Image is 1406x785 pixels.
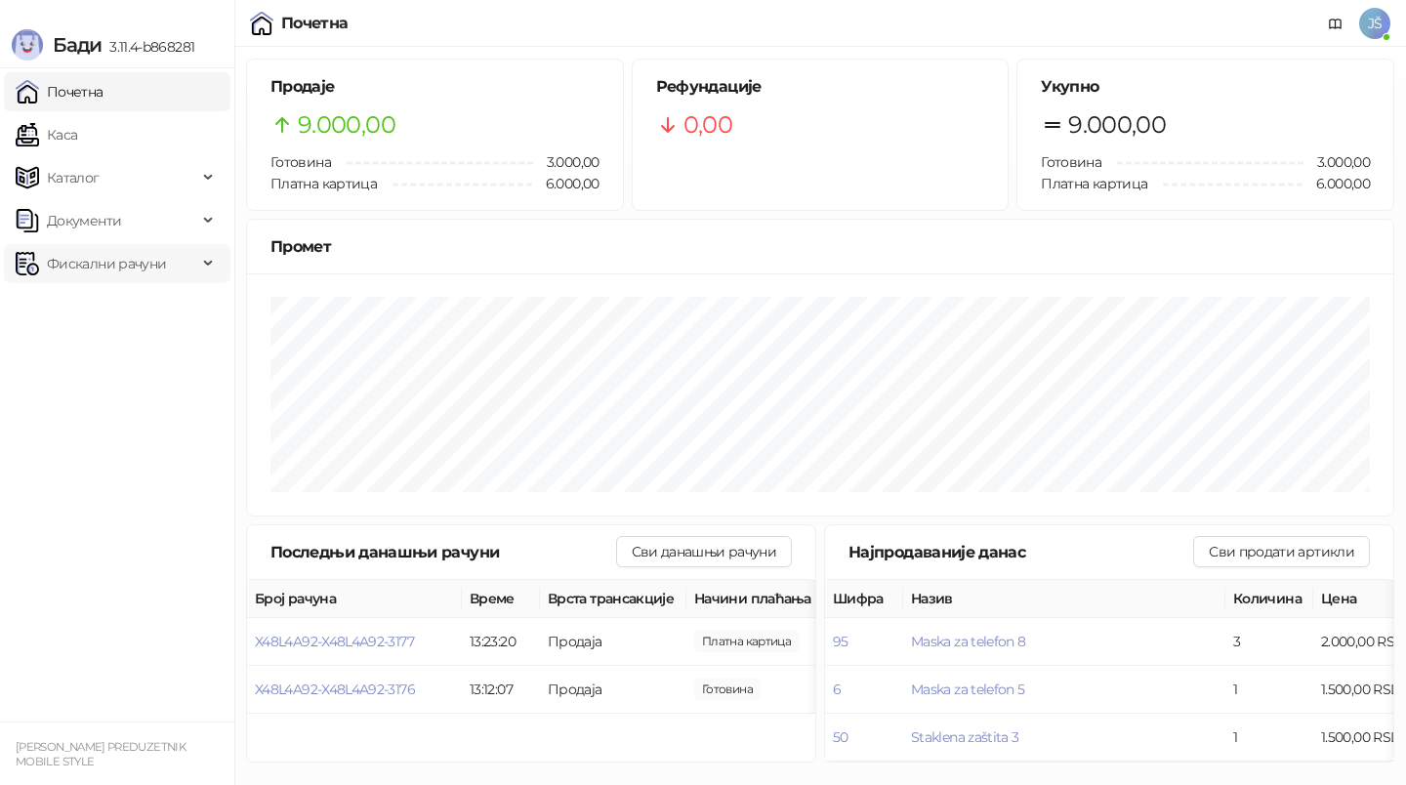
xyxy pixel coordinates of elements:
span: JŠ [1359,8,1390,39]
button: Maska za telefon 5 [911,681,1024,698]
button: X48L4A92-X48L4A92-3176 [255,681,415,698]
button: 50 [833,728,848,746]
button: X48L4A92-X48L4A92-3177 [255,633,414,650]
div: Промет [270,234,1370,259]
th: Време [462,580,540,618]
td: 1 [1225,666,1313,714]
span: 3.000,00 [694,679,761,700]
div: Последњи данашњи рачуни [270,540,616,564]
button: Сви продати артикли [1193,536,1370,567]
span: Документи [47,201,121,240]
th: Врста трансакције [540,580,686,618]
h5: Продаје [270,75,600,99]
a: Почетна [16,72,103,111]
th: Начини плаћања [686,580,882,618]
span: 9.000,00 [1068,106,1166,144]
div: Најпродаваније данас [848,540,1193,564]
span: Бади [53,33,102,57]
span: 9.000,00 [298,106,395,144]
td: Продаја [540,666,686,714]
img: Logo [12,29,43,61]
h5: Укупно [1041,75,1370,99]
th: Број рачуна [247,580,462,618]
th: Количина [1225,580,1313,618]
a: Документација [1320,8,1351,39]
span: Готовина [1041,153,1101,171]
span: 6.000,00 [532,173,600,194]
span: 3.11.4-b868281 [102,38,194,56]
span: Каталог [47,158,100,197]
span: 3.000,00 [533,151,600,173]
button: Staklena zaštita 3 [911,728,1018,746]
th: Шифра [825,580,903,618]
h5: Рефундације [656,75,985,99]
span: Фискални рачуни [47,244,166,283]
td: 13:12:07 [462,666,540,714]
a: Каса [16,115,77,154]
button: 6 [833,681,841,698]
span: 6.000,00 [1303,173,1370,194]
span: Готовина [270,153,331,171]
button: Maska za telefon 8 [911,633,1025,650]
th: Назив [903,580,1225,618]
div: Почетна [281,16,349,31]
small: [PERSON_NAME] PREDUZETNIK MOBILE STYLE [16,740,186,768]
td: Продаја [540,618,686,666]
td: 1 [1225,714,1313,762]
span: Платна картица [1041,175,1147,192]
span: 0,00 [683,106,732,144]
td: 3 [1225,618,1313,666]
button: 95 [833,633,848,650]
td: 13:23:20 [462,618,540,666]
span: 3.000,00 [1303,151,1370,173]
span: 6.000,00 [694,631,799,652]
button: Сви данашњи рачуни [616,536,792,567]
span: Платна картица [270,175,377,192]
